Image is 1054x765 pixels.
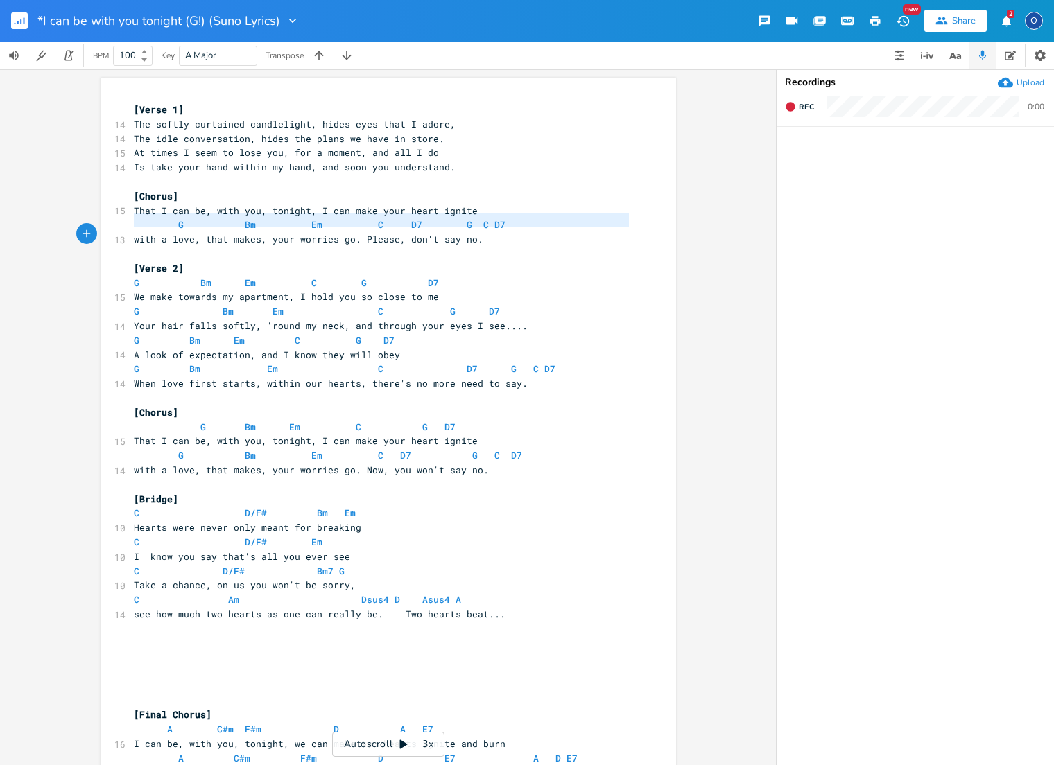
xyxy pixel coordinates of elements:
[311,536,322,548] span: Em
[378,305,383,317] span: C
[533,362,539,375] span: C
[134,132,444,145] span: The idle conversation, hides the plans we have in store.
[245,507,267,519] span: D/F#
[992,8,1020,33] button: 2
[200,276,211,289] span: Bm
[245,723,261,735] span: F#m
[555,752,561,764] span: D
[345,507,356,519] span: Em
[1028,103,1044,111] div: 0:00
[134,406,178,419] span: [Chorus]
[339,565,345,577] span: G
[245,276,256,289] span: Em
[456,593,461,606] span: A
[245,449,256,461] span: Bm
[134,146,439,159] span: At times I seem to lose you, for a moment, and all I do
[361,593,389,606] span: Dsus4
[889,8,917,33] button: New
[134,493,178,505] span: [Bridge]
[200,421,206,433] span: G
[134,377,528,389] span: When love first starts, within our hearts, there's no more need to say.
[444,421,456,433] span: D7
[415,732,440,757] div: 3x
[134,319,528,332] span: Your hair falls softly, 'round my neck, and through your eyes I see....
[317,507,328,519] span: Bm
[134,608,506,620] span: see how much two hearts as one can really be. Two hearts beat...
[178,449,184,461] span: G
[998,75,1044,90] button: Upload
[134,536,139,548] span: C
[483,218,489,231] span: C
[134,464,489,476] span: with a love, that makes, your worries go. Now, you won't say no.
[134,507,139,519] span: C
[228,593,239,606] span: Am
[356,334,361,346] span: G
[952,15,976,27] div: Share
[167,723,173,735] span: A
[93,52,109,60] div: BPM
[134,103,184,116] span: [Verse 1]
[300,752,317,764] span: F#m
[295,334,300,346] span: C
[134,190,178,202] span: [Chorus]
[134,161,456,173] span: Is take your hand within my hand, and soon you understand.
[400,449,411,461] span: D7
[378,752,383,764] span: D
[134,521,372,534] span: Hearts were never only meant for breaking
[511,449,522,461] span: D7
[245,421,256,433] span: Bm
[444,752,456,764] span: E7
[134,276,139,289] span: G
[332,732,444,757] div: Autoscroll
[422,421,428,433] span: G
[134,290,439,303] span: We make towards my apartment, I hold you so close to me
[217,723,234,735] span: C#m
[134,593,139,606] span: C
[422,593,450,606] span: Asus4
[245,218,256,231] span: Bm
[134,262,184,274] span: [Verse 2]
[356,421,361,433] span: C
[311,449,322,461] span: Em
[467,218,472,231] span: G
[185,49,216,62] span: A Major
[494,449,500,461] span: C
[361,276,367,289] span: G
[533,752,539,764] span: A
[567,752,578,764] span: E7
[37,15,280,27] span: *I can be with you tonight (G!) (Suno Lyrics)
[134,565,139,577] span: C
[1007,10,1014,18] div: 2
[450,305,456,317] span: G
[1025,5,1043,37] button: O
[134,708,211,721] span: [Final Chorus]
[334,723,339,735] span: D
[178,752,184,764] span: A
[799,102,814,112] span: Rec
[266,51,304,60] div: Transpose
[189,334,200,346] span: Bm
[134,434,478,447] span: That I can be, with you, tonight, I can make your heart ignite
[134,305,139,317] span: G
[178,218,184,231] span: G
[400,723,406,735] span: A
[311,218,322,231] span: Em
[924,10,987,32] button: Share
[378,218,383,231] span: C
[223,305,234,317] span: Bm
[134,349,400,361] span: A look of expectation, and I know they will obey
[134,579,356,591] span: Take a chance, on us you won't be sorry,
[267,362,278,375] span: Em
[428,276,439,289] span: D7
[903,4,921,15] div: New
[134,550,350,563] span: I know you say that's all you ever see
[395,593,400,606] span: D
[544,362,555,375] span: D7
[1017,77,1044,88] div: Upload
[378,449,383,461] span: C
[472,449,478,461] span: G
[161,51,175,60] div: Key
[467,362,478,375] span: D7
[189,362,200,375] span: Bm
[317,565,334,577] span: Bm7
